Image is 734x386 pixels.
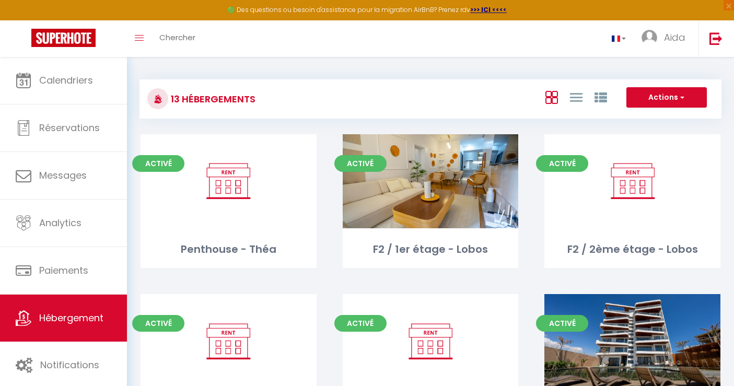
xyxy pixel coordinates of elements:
span: Réservations [39,121,100,134]
a: Vue en Box [545,88,558,106]
span: Activé [132,315,184,332]
a: Chercher [152,20,203,57]
span: Aida [664,31,685,44]
span: Hébergement [39,311,103,324]
a: Vue en Liste [570,88,582,106]
button: Actions [626,87,707,108]
img: logout [709,32,723,45]
span: Calendriers [39,74,93,87]
a: >>> ICI <<<< [470,5,507,14]
span: Messages [39,169,87,182]
span: Notifications [40,358,99,371]
span: Activé [536,315,588,332]
span: Activé [536,155,588,172]
span: Activé [334,155,387,172]
img: Super Booking [31,29,96,47]
span: Paiements [39,264,88,277]
span: Analytics [39,216,81,229]
h3: 13 Hébergements [168,87,255,111]
span: Activé [132,155,184,172]
div: Penthouse - Théa [141,241,317,258]
div: F2 / 1er étage - Lobos [343,241,519,258]
a: Vue par Groupe [595,88,607,106]
span: Chercher [159,32,195,43]
a: ... Aida [634,20,698,57]
img: ... [642,30,657,45]
div: F2 / 2ème étage - Lobos [544,241,720,258]
span: Activé [334,315,387,332]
